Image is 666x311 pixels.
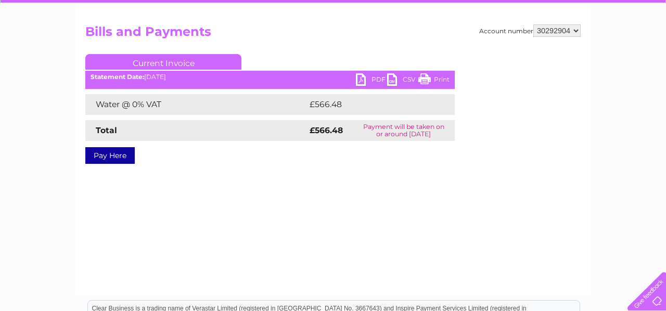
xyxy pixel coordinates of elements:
strong: £566.48 [310,125,343,135]
div: [DATE] [85,73,455,81]
a: Contact [597,44,622,52]
div: Clear Business is a trading name of Verastar Limited (registered in [GEOGRAPHIC_DATA] No. 3667643... [88,6,580,50]
a: Water [483,44,503,52]
strong: Total [96,125,117,135]
a: CSV [387,73,418,88]
a: 0333 014 3131 [470,5,542,18]
a: Energy [509,44,532,52]
h2: Bills and Payments [85,24,581,44]
a: Telecoms [538,44,569,52]
div: Account number [479,24,581,37]
td: £566.48 [307,94,437,115]
a: Print [418,73,450,88]
img: logo.png [23,27,76,59]
a: Log out [632,44,656,52]
a: Current Invoice [85,54,241,70]
a: Blog [575,44,591,52]
a: Pay Here [85,147,135,164]
td: Water @ 0% VAT [85,94,307,115]
b: Statement Date: [91,73,144,81]
a: PDF [356,73,387,88]
td: Payment will be taken on or around [DATE] [353,120,455,141]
